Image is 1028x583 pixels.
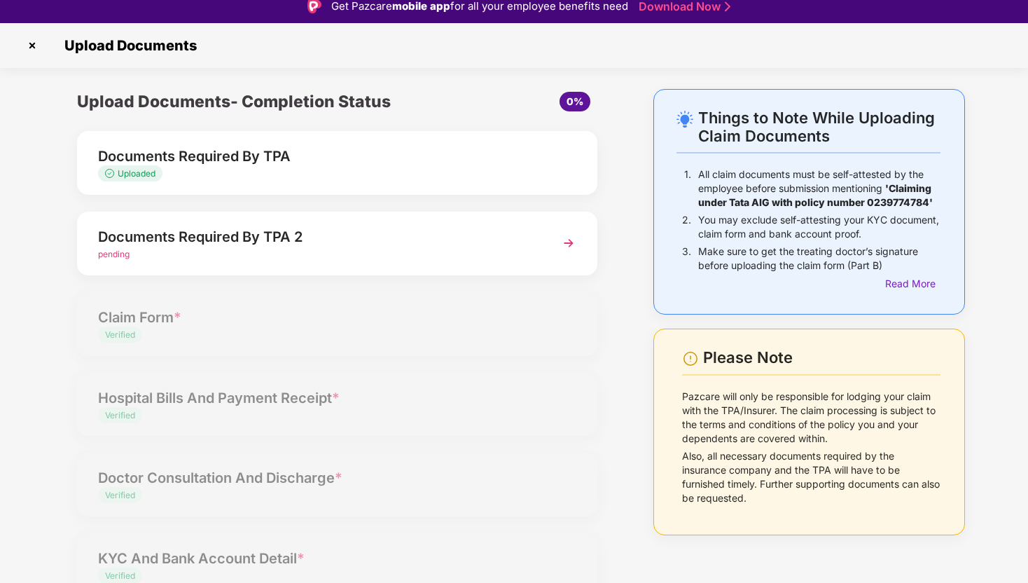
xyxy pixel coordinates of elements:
[682,213,691,241] p: 2.
[703,348,940,367] div: Please Note
[682,350,699,367] img: svg+xml;base64,PHN2ZyBpZD0iV2FybmluZ18tXzI0eDI0IiBkYXRhLW5hbWU9Ildhcm5pbmcgLSAyNHgyNCIgeG1sbnM9Im...
[98,145,536,167] div: Documents Required By TPA
[698,167,940,210] p: All claim documents must be self-attested by the employee before submission mentioning
[682,449,941,505] p: Also, all necessary documents required by the insurance company and the TPA will have to be furni...
[885,276,940,291] div: Read More
[698,213,940,241] p: You may exclude self-attesting your KYC document, claim form and bank account proof.
[567,95,583,107] span: 0%
[682,390,941,446] p: Pazcare will only be responsible for lodging your claim with the TPA/Insurer. The claim processin...
[77,89,424,114] div: Upload Documents- Completion Status
[98,249,130,259] span: pending
[50,37,204,54] span: Upload Documents
[698,109,940,145] div: Things to Note While Uploading Claim Documents
[676,111,693,128] img: svg+xml;base64,PHN2ZyB4bWxucz0iaHR0cDovL3d3dy53My5vcmcvMjAwMC9zdmciIHdpZHRoPSIyNC4wOTMiIGhlaWdodD...
[682,245,691,273] p: 3.
[118,168,155,179] span: Uploaded
[556,231,581,256] img: svg+xml;base64,PHN2ZyBpZD0iTmV4dCIgeG1sbnM9Imh0dHA6Ly93d3cudzMub3JnLzIwMDAvc3ZnIiB3aWR0aD0iMzYiIG...
[98,226,536,248] div: Documents Required By TPA 2
[684,167,691,210] p: 1.
[698,245,940,273] p: Make sure to get the treating doctor’s signature before uploading the claim form (Part B)
[21,34,43,57] img: svg+xml;base64,PHN2ZyBpZD0iQ3Jvc3MtMzJ4MzIiIHhtbG5zPSJodHRwOi8vd3d3LnczLm9yZy8yMDAwL3N2ZyIgd2lkdG...
[105,169,118,178] img: svg+xml;base64,PHN2ZyB4bWxucz0iaHR0cDovL3d3dy53My5vcmcvMjAwMC9zdmciIHdpZHRoPSIxMy4zMzMiIGhlaWdodD...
